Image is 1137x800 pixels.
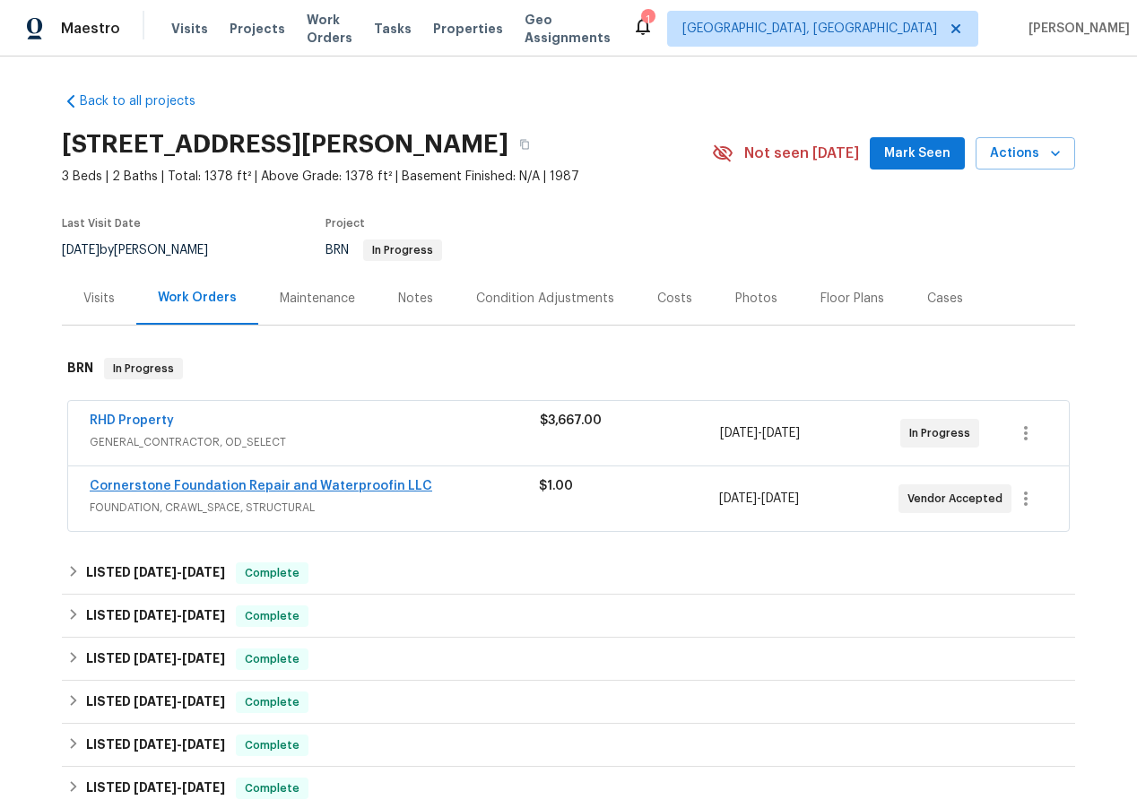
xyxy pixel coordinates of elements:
[86,735,225,756] h6: LISTED
[182,781,225,794] span: [DATE]
[158,289,237,307] div: Work Orders
[62,239,230,261] div: by [PERSON_NAME]
[238,650,307,668] span: Complete
[280,290,355,308] div: Maintenance
[761,492,799,505] span: [DATE]
[62,135,508,153] h2: [STREET_ADDRESS][PERSON_NAME]
[238,779,307,797] span: Complete
[433,20,503,38] span: Properties
[134,738,225,751] span: -
[238,607,307,625] span: Complete
[762,427,800,439] span: [DATE]
[86,691,225,713] h6: LISTED
[182,566,225,578] span: [DATE]
[83,290,115,308] div: Visits
[657,290,692,308] div: Costs
[325,218,365,229] span: Project
[744,144,859,162] span: Not seen [DATE]
[90,433,540,451] span: GENERAL_CONTRACTOR, OD_SELECT
[735,290,777,308] div: Photos
[398,290,433,308] div: Notes
[134,695,177,708] span: [DATE]
[1021,20,1130,38] span: [PERSON_NAME]
[90,414,174,427] a: RHD Property
[182,652,225,665] span: [DATE]
[508,128,541,161] button: Copy Address
[238,693,307,711] span: Complete
[62,595,1075,638] div: LISTED [DATE]-[DATE]Complete
[61,20,120,38] span: Maestro
[86,648,225,670] h6: LISTED
[62,340,1075,397] div: BRN In Progress
[641,11,654,29] div: 1
[62,638,1075,681] div: LISTED [DATE]-[DATE]Complete
[134,652,225,665] span: -
[682,20,937,38] span: [GEOGRAPHIC_DATA], [GEOGRAPHIC_DATA]
[62,681,1075,724] div: LISTED [DATE]-[DATE]Complete
[976,137,1075,170] button: Actions
[62,92,234,110] a: Back to all projects
[86,778,225,799] h6: LISTED
[134,781,225,794] span: -
[86,562,225,584] h6: LISTED
[719,490,799,508] span: -
[990,143,1061,165] span: Actions
[134,738,177,751] span: [DATE]
[238,564,307,582] span: Complete
[720,427,758,439] span: [DATE]
[238,736,307,754] span: Complete
[86,605,225,627] h6: LISTED
[171,20,208,38] span: Visits
[230,20,285,38] span: Projects
[884,143,950,165] span: Mark Seen
[106,360,181,378] span: In Progress
[62,244,100,257] span: [DATE]
[182,695,225,708] span: [DATE]
[134,695,225,708] span: -
[365,245,440,256] span: In Progress
[134,566,177,578] span: [DATE]
[62,724,1075,767] div: LISTED [DATE]-[DATE]Complete
[134,566,225,578] span: -
[540,414,602,427] span: $3,667.00
[539,480,573,492] span: $1.00
[67,358,93,379] h6: BRN
[374,22,412,35] span: Tasks
[525,11,611,47] span: Geo Assignments
[307,11,352,47] span: Work Orders
[134,609,225,622] span: -
[62,168,712,186] span: 3 Beds | 2 Baths | Total: 1378 ft² | Above Grade: 1378 ft² | Basement Finished: N/A | 1987
[820,290,884,308] div: Floor Plans
[927,290,963,308] div: Cases
[62,218,141,229] span: Last Visit Date
[134,781,177,794] span: [DATE]
[182,738,225,751] span: [DATE]
[720,424,800,442] span: -
[90,480,432,492] a: Cornerstone Foundation Repair and Waterproofin LLC
[90,499,539,517] span: FOUNDATION, CRAWL_SPACE, STRUCTURAL
[870,137,965,170] button: Mark Seen
[62,552,1075,595] div: LISTED [DATE]-[DATE]Complete
[907,490,1010,508] span: Vendor Accepted
[476,290,614,308] div: Condition Adjustments
[719,492,757,505] span: [DATE]
[134,652,177,665] span: [DATE]
[134,609,177,622] span: [DATE]
[325,244,442,257] span: BRN
[909,424,977,442] span: In Progress
[182,609,225,622] span: [DATE]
